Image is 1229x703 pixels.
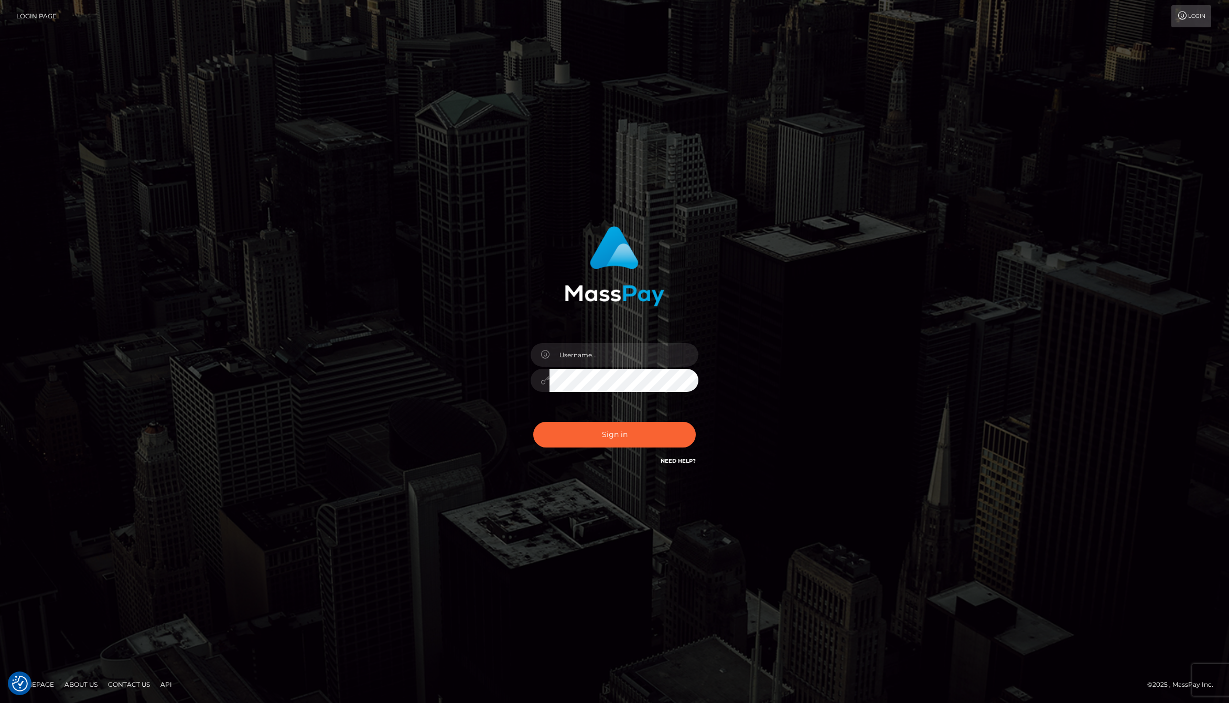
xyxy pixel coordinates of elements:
img: MassPay Login [565,226,664,306]
button: Consent Preferences [12,676,28,691]
img: Revisit consent button [12,676,28,691]
a: Login [1171,5,1211,27]
button: Sign in [533,422,696,448]
input: Username... [549,343,698,367]
a: Contact Us [104,676,154,693]
a: Homepage [12,676,58,693]
a: API [156,676,176,693]
a: Login Page [16,5,57,27]
a: About Us [60,676,102,693]
a: Need Help? [661,457,696,464]
div: © 2025 , MassPay Inc. [1147,679,1221,690]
